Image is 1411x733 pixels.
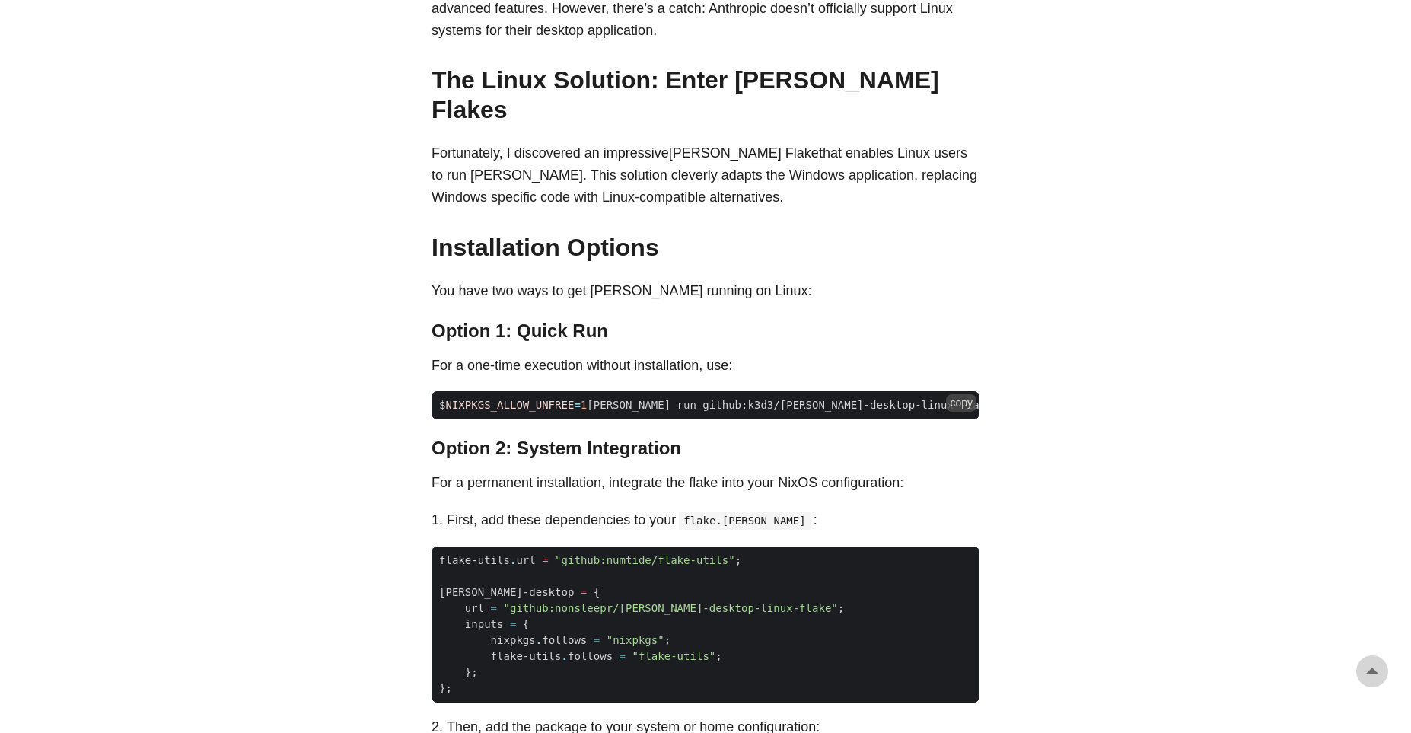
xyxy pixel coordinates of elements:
[838,602,844,614] span: ;
[465,666,478,678] span: };
[542,634,587,646] span: follows
[432,142,979,208] p: Fortunately, I discovered an impressive that enables Linux users to run [PERSON_NAME]. This solut...
[432,280,979,302] p: You have two ways to get [PERSON_NAME] running on Linux:
[439,586,574,598] span: [PERSON_NAME]-desktop
[439,554,510,566] span: flake-utils
[432,65,979,124] h2: The Linux Solution: Enter [PERSON_NAME] Flakes
[439,682,452,694] span: };
[542,554,548,566] span: =
[432,397,1058,413] span: $ [PERSON_NAME] run github:k3d3/[PERSON_NAME]-desktop-linux-flake --impure
[447,509,979,531] li: First, add these dependencies to your :
[555,554,735,566] span: "github:numtide/flake-utils"
[510,554,516,566] span: .
[523,618,529,630] span: {
[594,634,600,646] span: =
[679,512,811,530] code: flake.[PERSON_NAME]
[504,602,838,614] span: "github:nonsleepr/[PERSON_NAME]-desktop-linux-flake"
[432,233,979,262] h2: Installation Options
[594,586,600,598] span: {
[491,634,536,646] span: nixpkgs
[432,355,979,377] p: For a one-time execution without installation, use:
[562,650,568,662] span: .
[632,650,715,662] span: "flake-utils"
[516,554,535,566] span: url
[715,650,721,662] span: ;
[946,394,976,411] button: copy
[445,399,574,411] span: NIXPKGS_ALLOW_UNFREE
[465,618,504,630] span: inputs
[1356,655,1388,687] a: go to top
[664,634,670,646] span: ;
[568,650,613,662] span: follows
[581,586,587,598] span: =
[491,650,562,662] span: flake-utils
[510,618,516,630] span: =
[581,399,587,411] span: 1
[735,554,741,566] span: ;
[432,438,979,460] h3: Option 2: System Integration
[432,320,979,343] h3: Option 1: Quick Run
[574,399,580,411] span: =
[432,472,979,494] p: For a permanent installation, integrate the flake into your NixOS configuration:
[536,634,542,646] span: .
[620,650,626,662] span: =
[491,602,497,614] span: =
[465,602,484,614] span: url
[669,145,819,161] a: [PERSON_NAME] Flake
[607,634,664,646] span: "nixpkgs"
